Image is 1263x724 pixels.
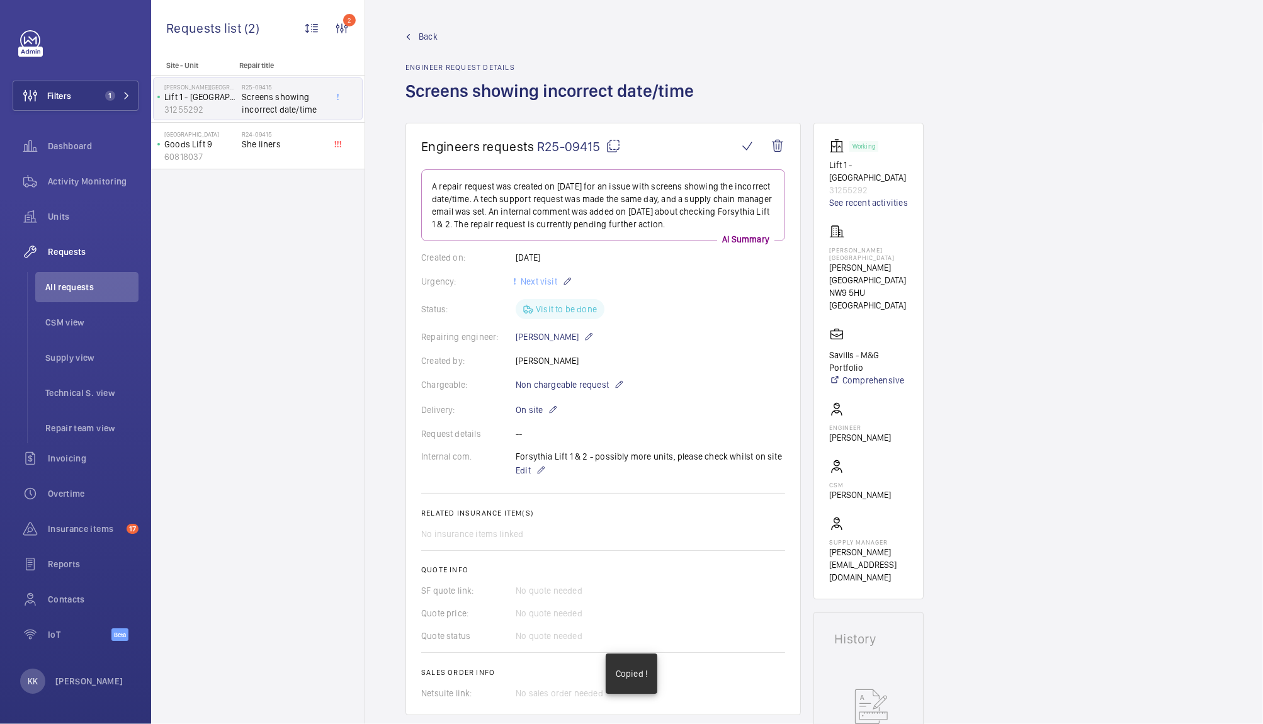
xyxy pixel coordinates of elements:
[28,675,38,687] p: KK
[829,159,908,184] p: Lift 1 - [GEOGRAPHIC_DATA]
[48,140,139,152] span: Dashboard
[164,91,237,103] p: Lift 1 - [GEOGRAPHIC_DATA]
[164,83,237,91] p: [PERSON_NAME][GEOGRAPHIC_DATA]
[48,175,139,188] span: Activity Monitoring
[45,422,139,434] span: Repair team view
[48,487,139,500] span: Overtime
[48,558,139,570] span: Reports
[151,61,234,70] p: Site - Unit
[829,546,908,584] p: [PERSON_NAME][EMAIL_ADDRESS][DOMAIN_NAME]
[421,139,535,154] span: Engineers requests
[48,628,111,641] span: IoT
[45,387,139,399] span: Technical S. view
[45,351,139,364] span: Supply view
[829,481,891,489] p: CSM
[48,593,139,606] span: Contacts
[242,130,325,138] h2: R24-09415
[421,668,785,677] h2: Sales order info
[516,464,531,477] span: Edit
[829,139,849,154] img: elevator.svg
[48,210,139,223] span: Units
[829,184,908,196] p: 31255292
[516,402,558,417] p: On site
[852,144,875,149] p: Working
[242,91,325,116] span: Screens showing incorrect date/time
[432,180,774,230] p: A repair request was created on [DATE] for an issue with screens showing the incorrect date/time....
[537,139,621,154] span: R25-09415
[55,675,123,687] p: [PERSON_NAME]
[48,523,122,535] span: Insurance items
[242,83,325,91] h2: R25-09415
[45,316,139,329] span: CSM view
[421,509,785,518] h2: Related insurance item(s)
[516,378,609,391] span: Non chargeable request
[829,431,891,444] p: [PERSON_NAME]
[47,89,71,102] span: Filters
[516,329,594,344] p: [PERSON_NAME]
[48,452,139,465] span: Invoicing
[164,103,237,116] p: 31255292
[829,286,908,312] p: NW9 5HU [GEOGRAPHIC_DATA]
[48,246,139,258] span: Requests
[834,633,903,645] h1: History
[45,281,139,293] span: All requests
[105,91,115,101] span: 1
[421,565,785,574] h2: Quote info
[829,538,908,546] p: Supply manager
[405,63,701,72] h2: Engineer request details
[419,30,438,43] span: Back
[239,61,322,70] p: Repair title
[164,138,237,150] p: Goods Lift 9
[242,138,325,150] span: She liners
[166,20,244,36] span: Requests list
[164,150,237,163] p: 60818037
[518,276,557,286] span: Next visit
[829,424,891,431] p: Engineer
[829,349,908,374] p: Savills - M&G Portfolio
[717,233,774,246] p: AI Summary
[127,524,139,534] span: 17
[829,261,908,286] p: [PERSON_NAME][GEOGRAPHIC_DATA]
[111,628,128,641] span: Beta
[829,246,908,261] p: [PERSON_NAME][GEOGRAPHIC_DATA]
[829,489,891,501] p: [PERSON_NAME]
[164,130,237,138] p: [GEOGRAPHIC_DATA]
[829,374,908,387] a: Comprehensive
[829,196,908,209] a: See recent activities
[405,79,701,123] h1: Screens showing incorrect date/time
[13,81,139,111] button: Filters1
[616,667,647,680] p: Copied !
